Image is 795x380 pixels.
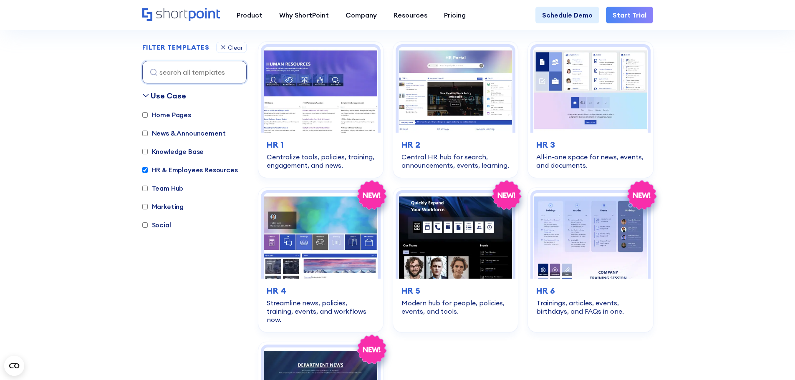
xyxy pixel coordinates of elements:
[142,112,148,118] input: Home Pages
[142,128,226,138] label: News & Announcement
[536,153,644,169] div: All‑in‑one space for news, events, and documents.
[142,110,191,120] label: Home Pages
[528,42,653,178] a: HR 3 – HR Intranet Template: All‑in‑one space for news, events, and documents.HR 3All‑in‑one spac...
[228,45,243,50] div: Clear
[444,10,466,20] div: Pricing
[606,7,653,23] a: Start Trial
[264,193,378,279] img: HR 4 – SharePoint HR Intranet Template: Streamline news, policies, training, events, and workflow...
[394,10,427,20] div: Resources
[142,149,148,154] input: Knowledge Base
[142,183,184,193] label: Team Hub
[267,138,375,151] h3: HR 1
[536,284,644,297] h3: HR 6
[267,153,375,169] div: Centralize tools, policies, training, engagement, and news.
[142,186,148,191] input: Team Hub
[142,146,204,156] label: Knowledge Base
[264,47,378,133] img: HR 1 – Human Resources Template: Centralize tools, policies, training, engagement, and news.
[279,10,329,20] div: Why ShortPoint
[267,284,375,297] h3: HR 4
[533,193,647,279] img: HR 6 – HR SharePoint Site Template: Trainings, articles, events, birthdays, and FAQs in one.
[337,7,385,23] a: Company
[401,284,510,297] h3: HR 5
[535,7,599,23] a: Schedule Demo
[258,42,383,178] a: HR 1 – Human Resources Template: Centralize tools, policies, training, engagement, and news.HR 1C...
[528,188,653,332] a: HR 6 – HR SharePoint Site Template: Trainings, articles, events, birthdays, and FAQs in one.HR 6T...
[536,299,644,315] div: Trainings, articles, events, birthdays, and FAQs in one.
[393,42,518,178] a: HR 2 - HR Intranet Portal: Central HR hub for search, announcements, events, learning.HR 2Central...
[401,299,510,315] div: Modern hub for people, policies, events, and tools.
[142,220,171,230] label: Social
[142,201,184,211] label: Marketing
[436,7,474,23] a: Pricing
[393,188,518,332] a: HR 5 – Human Resource Template: Modern hub for people, policies, events, and tools.HR 5Modern hub...
[4,356,24,376] button: Open CMP widget
[142,61,247,83] input: search all templates
[237,10,262,20] div: Product
[142,165,238,175] label: HR & Employees Resources
[399,193,512,279] img: HR 5 – Human Resource Template: Modern hub for people, policies, events, and tools.
[401,138,510,151] h3: HR 2
[142,131,148,136] input: News & Announcement
[536,138,644,151] h3: HR 3
[401,153,510,169] div: Central HR hub for search, announcements, events, learning.
[142,222,148,228] input: Social
[228,7,271,23] a: Product
[753,340,795,380] iframe: Chat Widget
[533,47,647,133] img: HR 3 – HR Intranet Template: All‑in‑one space for news, events, and documents.
[258,188,383,332] a: HR 4 – SharePoint HR Intranet Template: Streamline news, policies, training, events, and workflow...
[142,44,209,51] h2: FILTER TEMPLATES
[142,8,220,22] a: Home
[142,167,148,173] input: HR & Employees Resources
[385,7,436,23] a: Resources
[151,90,186,101] div: Use Case
[142,204,148,209] input: Marketing
[346,10,377,20] div: Company
[267,299,375,324] div: Streamline news, policies, training, events, and workflows now.
[399,47,512,133] img: HR 2 - HR Intranet Portal: Central HR hub for search, announcements, events, learning.
[271,7,337,23] a: Why ShortPoint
